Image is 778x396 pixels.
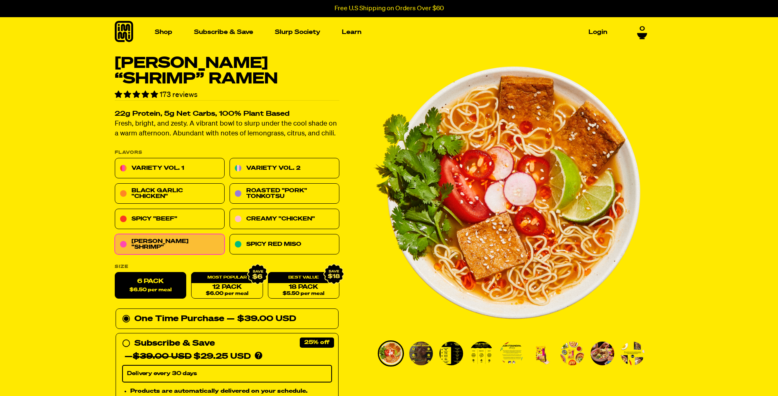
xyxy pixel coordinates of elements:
[589,340,615,367] li: Go to slide 8
[115,234,225,255] a: [PERSON_NAME] "Shrimp"
[115,56,339,87] h1: [PERSON_NAME] “Shrimp” Ramen
[152,17,611,47] nav: Main navigation
[268,272,339,299] a: 18 Pack$5.50 per meal
[115,119,339,139] p: Fresh, bright, and zesty. A vibrant bowl to slurp under the cool shade on a warm afternoon. Abund...
[134,337,215,350] div: Subscribe & Save
[125,350,251,363] div: — $29.25 USD
[115,151,339,155] p: Flavors
[372,56,647,331] img: Tom Yum “Shrimp” Ramen
[191,26,256,38] a: Subscribe & Save
[339,26,365,38] a: Learn
[115,272,186,299] label: 6 Pack
[470,342,493,365] img: Tom Yum “Shrimp” Ramen
[133,353,192,361] del: $39.00 USD
[621,342,644,365] img: Tom Yum “Shrimp” Ramen
[115,265,339,269] label: Size
[283,291,324,297] span: $5.50 per meal
[620,340,646,367] li: Go to slide 9
[439,342,463,365] img: Tom Yum “Shrimp” Ramen
[4,358,86,392] iframe: Marketing Popup
[378,340,404,367] li: Go to slide 1
[409,342,433,365] img: Tom Yum “Shrimp” Ramen
[115,91,160,99] span: 4.84 stars
[499,340,525,367] li: Go to slide 5
[272,26,323,38] a: Slurp Society
[227,313,296,326] div: — $39.00 USD
[160,91,198,99] span: 173 reviews
[230,234,339,255] a: Spicy Red Miso
[372,56,647,331] li: 1 of 9
[637,25,647,39] a: 0
[640,25,645,32] span: 0
[152,26,176,38] a: Shop
[230,209,339,229] a: Creamy "Chicken"
[122,313,332,326] div: One Time Purchase
[468,340,495,367] li: Go to slide 4
[372,56,647,331] div: PDP main carousel
[379,342,403,365] img: Tom Yum “Shrimp” Ramen
[591,342,614,365] img: Tom Yum “Shrimp” Ramen
[129,288,172,293] span: $6.50 per meal
[500,342,524,365] img: Tom Yum “Shrimp” Ramen
[115,184,225,204] a: Black Garlic "Chicken"
[130,387,332,396] li: Products are automatically delivered on your schedule.
[115,111,339,118] h2: 22g Protein, 5g Net Carbs, 100% Plant Based
[529,340,555,367] li: Go to slide 6
[560,342,584,365] img: Tom Yum “Shrimp” Ramen
[438,340,464,367] li: Go to slide 3
[372,340,647,367] div: PDP main carousel thumbnails
[585,26,611,38] a: Login
[191,272,263,299] a: 12 Pack$6.00 per meal
[230,158,339,179] a: Variety Vol. 2
[122,365,332,382] select: Subscribe & Save —$39.00 USD$29.25 USD Products are automatically delivered on your schedule. No ...
[334,5,444,12] p: Free U.S Shipping on Orders Over $60
[530,342,554,365] img: Tom Yum “Shrimp” Ramen
[115,209,225,229] a: Spicy "Beef"
[205,291,248,297] span: $6.00 per meal
[230,184,339,204] a: Roasted "Pork" Tonkotsu
[408,340,434,367] li: Go to slide 2
[559,340,585,367] li: Go to slide 7
[115,158,225,179] a: Variety Vol. 1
